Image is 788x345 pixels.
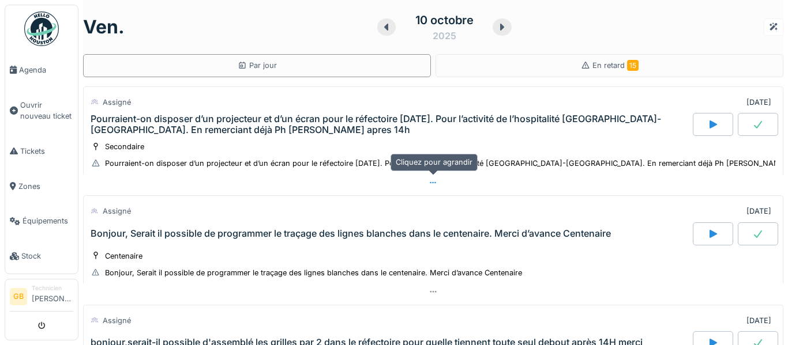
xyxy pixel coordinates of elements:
span: Stock [21,251,73,261]
h1: ven. [83,16,125,38]
div: [DATE] [746,97,771,108]
div: Assigné [103,97,131,108]
div: Cliquez pour agrandir [391,154,478,170]
a: Ouvrir nouveau ticket [5,88,78,134]
li: GB [10,288,27,305]
a: Zones [5,169,78,204]
a: GB Technicien[PERSON_NAME] [10,284,73,312]
span: Ouvrir nouveau ticket [20,100,73,122]
div: Secondaire [105,141,144,152]
div: Par jour [238,60,277,71]
div: Bonjour, Serait il possible de programmer le traçage des lignes blanches dans le centenaire. Merc... [105,267,522,278]
span: 15 [627,60,639,71]
div: Pourraient-on disposer d’un projecteur et d’un écran pour le réfectoire [DATE]. Pour l’activité d... [91,113,691,135]
div: Assigné [103,206,131,217]
span: En retard [592,61,639,70]
div: Bonjour, Serait il possible de programmer le traçage des lignes blanches dans le centenaire. Merc... [91,228,611,239]
span: Tickets [20,146,73,157]
div: Centenaire [105,251,142,261]
a: Stock [5,238,78,274]
img: Badge_color-CXgf-gQk.svg [24,12,59,46]
span: Équipements [22,215,73,226]
span: Zones [18,181,73,192]
div: [DATE] [746,206,771,217]
div: 10 octobre [415,12,474,29]
span: Agenda [19,65,73,75]
a: Agenda [5,52,78,88]
div: Technicien [32,284,73,293]
a: Équipements [5,204,78,239]
div: 2025 [433,29,456,43]
a: Tickets [5,134,78,169]
div: [DATE] [746,315,771,326]
li: [PERSON_NAME] [32,284,73,309]
div: Assigné [103,315,131,326]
